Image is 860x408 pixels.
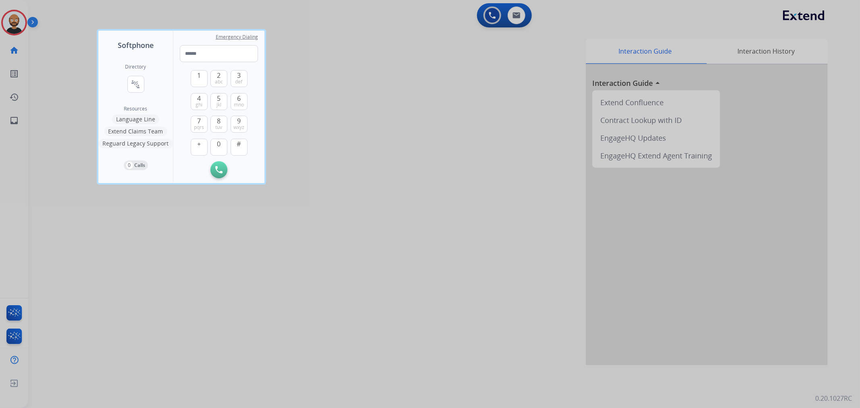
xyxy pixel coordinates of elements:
span: pqrs [194,124,204,131]
button: 3def [231,70,248,87]
button: Reguard Legacy Support [99,139,173,148]
img: call-button [215,166,223,173]
button: 0Calls [124,160,148,170]
span: Resources [124,106,148,112]
button: 7pqrs [191,116,208,133]
button: 5jkl [210,93,227,110]
span: 5 [217,94,221,103]
span: abc [215,79,223,85]
span: 2 [217,71,221,80]
button: 4ghi [191,93,208,110]
span: 8 [217,116,221,126]
button: 9wxyz [231,116,248,133]
button: Language Line [112,114,159,124]
span: tuv [216,124,223,131]
span: 7 [197,116,201,126]
span: mno [234,102,244,108]
p: 0.20.1027RC [815,393,852,403]
button: # [231,139,248,156]
button: Extend Claims Team [104,127,167,136]
span: # [237,139,241,149]
span: Softphone [118,40,154,51]
span: 0 [217,139,221,149]
span: 6 [237,94,241,103]
span: 9 [237,116,241,126]
button: + [191,139,208,156]
span: 4 [197,94,201,103]
p: Calls [135,162,146,169]
span: + [197,139,201,149]
span: Emergency Dialing [216,34,258,40]
button: 8tuv [210,116,227,133]
h2: Directory [125,64,146,70]
span: jkl [217,102,221,108]
span: 1 [197,71,201,80]
mat-icon: connect_without_contact [131,79,141,89]
span: 3 [237,71,241,80]
span: ghi [196,102,202,108]
button: 0 [210,139,227,156]
button: 2abc [210,70,227,87]
p: 0 [126,162,133,169]
span: def [235,79,243,85]
span: wxyz [233,124,244,131]
button: 6mno [231,93,248,110]
button: 1 [191,70,208,87]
